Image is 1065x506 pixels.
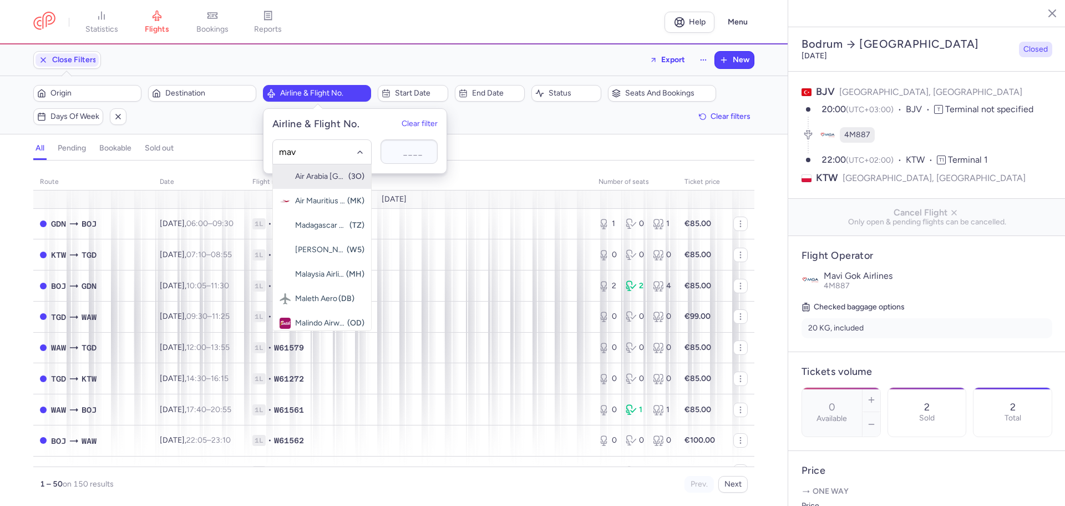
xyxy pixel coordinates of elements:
[653,311,671,322] div: 0
[937,156,946,164] span: T1
[186,343,206,352] time: 12:00
[642,51,692,69] button: Export
[186,435,231,445] span: –
[160,343,230,352] span: [DATE],
[85,24,118,34] span: statistics
[802,365,1052,378] h4: Tickets volume
[346,270,364,279] span: (MH)
[268,280,272,292] span: •
[599,218,617,229] div: 1
[34,52,100,68] button: Close Filters
[160,435,231,445] span: [DATE],
[165,89,252,98] span: Destination
[718,476,748,493] button: Next
[211,435,231,445] time: 23:10
[839,87,1022,97] span: [GEOGRAPHIC_DATA], [GEOGRAPHIC_DATA]
[35,143,44,153] h4: all
[280,318,291,329] figure: OD airline logo
[186,374,206,383] time: 14:30
[395,89,444,98] span: Start date
[51,311,66,323] span: TGD
[186,281,206,290] time: 10:05
[684,435,715,445] strong: €100.00
[33,174,153,191] th: route
[626,435,644,446] div: 0
[82,342,97,354] span: TGD
[33,85,141,102] button: Origin
[347,319,364,328] span: (OD)
[599,373,617,384] div: 0
[402,120,438,129] button: Clear filter
[160,312,230,321] span: [DATE],
[82,404,97,416] span: BOJ
[592,174,678,191] th: number of seats
[684,374,711,383] strong: €85.00
[280,220,291,231] figure: TZ airline logo
[349,221,364,230] span: (TZ)
[802,486,1052,497] p: One way
[626,404,644,415] div: 1
[186,250,206,259] time: 07:10
[653,404,671,415] div: 1
[40,479,63,489] strong: 1 – 50
[653,466,671,477] div: 1
[1010,402,1016,413] p: 2
[599,404,617,415] div: 0
[846,156,894,165] span: (UTC+02:00)
[268,373,272,384] span: •
[274,466,299,477] span: 4M888
[252,218,266,229] span: 1L
[824,281,850,290] span: 4M887
[160,281,229,290] span: [DATE],
[381,139,438,164] input: ____
[51,218,66,230] span: GDN
[63,479,114,489] span: on 150 results
[684,476,714,493] button: Prev.
[599,435,617,446] div: 0
[185,10,240,34] a: bookings
[843,171,1026,185] span: [GEOGRAPHIC_DATA], [GEOGRAPHIC_DATA]
[52,56,97,64] span: Close Filters
[186,343,230,352] span: –
[684,281,711,290] strong: €85.00
[824,271,1052,281] p: Mavi Gok Airlines
[280,269,291,280] figure: MH airline logo
[653,218,671,229] div: 1
[274,373,304,384] span: W61272
[211,374,229,383] time: 16:15
[802,464,1052,477] h4: Price
[252,373,266,384] span: 1L
[51,249,66,261] span: KTW
[274,435,304,446] span: W61562
[472,89,521,98] span: End date
[252,280,266,292] span: 1L
[684,405,711,414] strong: €85.00
[919,414,935,423] p: Sold
[82,249,97,261] span: TGD
[50,112,99,121] span: Days of week
[252,404,266,415] span: 1L
[74,10,129,34] a: statistics
[295,270,345,279] span: Malaysia Airlines
[145,24,169,34] span: flights
[653,342,671,353] div: 0
[626,311,644,322] div: 0
[211,250,232,259] time: 08:55
[797,208,1057,218] span: Cancel Flight
[455,85,525,102] button: End date
[50,89,138,98] span: Origin
[279,146,366,158] input: -searchbox
[599,342,617,353] div: 0
[186,219,234,228] span: –
[802,271,819,289] img: Mavi Gok Airlines logo
[252,466,266,477] span: 1L
[945,104,1033,114] span: Terminal not specified
[160,219,234,228] span: [DATE],
[382,195,407,204] span: [DATE]
[816,86,835,98] span: BJV
[802,318,1052,338] li: 20 KG, included
[196,24,229,34] span: bookings
[268,342,272,353] span: •
[186,312,207,321] time: 09:30
[268,249,272,260] span: •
